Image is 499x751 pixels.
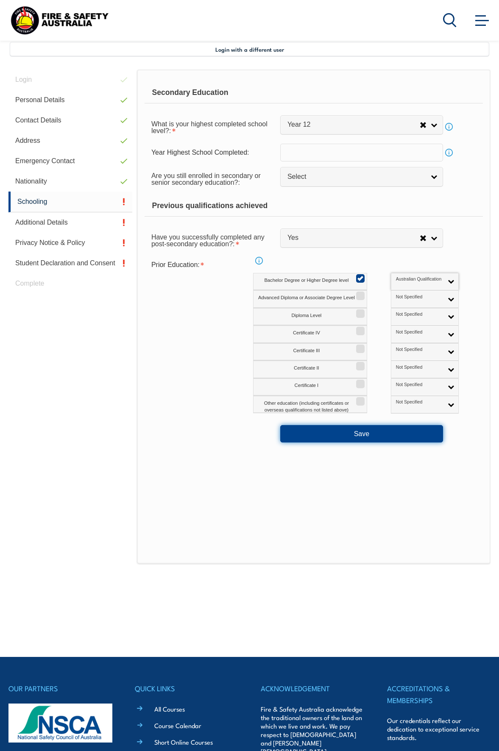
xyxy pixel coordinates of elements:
label: Certificate I [253,378,367,396]
div: Secondary Education [145,82,483,103]
label: Other education (including certificates or overseas qualifications not listed above) [253,396,367,413]
a: Info [443,121,455,133]
a: All Courses [154,704,185,713]
div: Year Highest School Completed: [145,145,280,161]
input: YYYY [280,144,443,161]
span: Not Specified [396,312,443,317]
span: Australian Qualification [396,276,443,282]
a: Student Declaration and Consent [8,253,132,273]
p: Our credentials reflect our dedication to exceptional service standards. [387,716,491,742]
h4: ACKNOWLEDGEMENT [261,682,365,694]
label: Diploma Level [253,308,367,325]
img: nsca-logo-footer [8,704,112,743]
h4: QUICK LINKS [135,682,239,694]
span: Year 12 [287,120,420,129]
a: Nationality [8,171,132,192]
span: Login with a different user [215,46,284,53]
label: Certificate III [253,343,367,361]
span: Not Specified [396,364,443,370]
div: Have you successfully completed any post-secondary education? is required. [145,228,280,252]
a: Schooling [8,192,132,212]
span: Not Specified [396,347,443,353]
a: Privacy Notice & Policy [8,233,132,253]
a: Address [8,131,132,151]
span: Not Specified [396,399,443,405]
label: Certificate IV [253,325,367,343]
span: Yes [287,234,420,242]
a: Contact Details [8,110,132,131]
span: Not Specified [396,329,443,335]
span: Have you successfully completed any post-secondary education?: [151,234,265,248]
a: Info [443,147,455,159]
h4: OUR PARTNERS [8,682,112,694]
div: Prior Education is required. [145,257,280,273]
button: Save [280,425,443,442]
label: Bachelor Degree or Higher Degree level [253,273,367,290]
a: Personal Details [8,90,132,110]
a: Course Calendar [154,721,201,730]
span: What is your highest completed school level?: [151,120,268,134]
span: Not Specified [396,382,443,388]
a: Emergency Contact [8,151,132,171]
a: Short Online Courses [154,737,213,746]
a: Additional Details [8,212,132,233]
span: Are you still enrolled in secondary or senior secondary education?: [151,172,261,186]
div: What is your highest completed school level? is required. [145,115,280,139]
a: Info [253,255,265,267]
h4: ACCREDITATIONS & MEMBERSHIPS [387,682,491,706]
label: Advanced Diploma or Associate Degree Level [253,290,367,308]
span: Select [287,172,425,181]
label: Certificate II [253,361,367,378]
div: Previous qualifications achieved [145,195,483,217]
span: Not Specified [396,294,443,300]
